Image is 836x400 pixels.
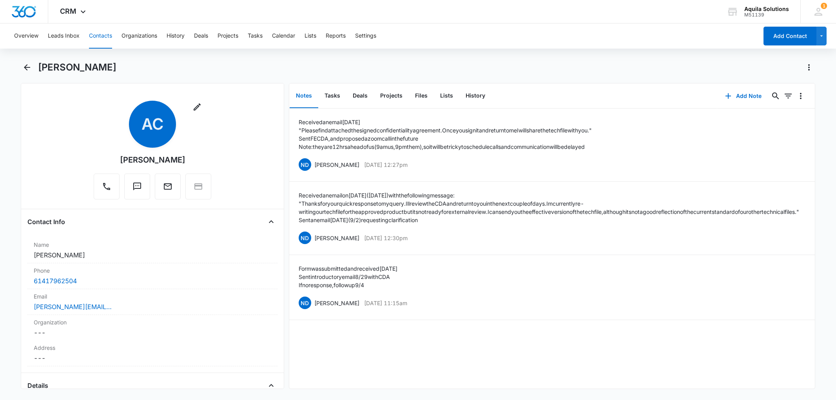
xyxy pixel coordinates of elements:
button: Back [21,61,33,74]
button: Projects [218,24,238,49]
dd: [PERSON_NAME] [34,250,271,260]
p: "Please find attached the signed confidentiality agreement. Once you sign it and return to me I w... [299,126,592,134]
div: [PERSON_NAME] [120,154,185,166]
p: Received an email [DATE] [299,118,592,126]
h4: Details [27,381,48,390]
button: Text [124,174,150,199]
button: Close [265,215,277,228]
button: Notes [290,84,318,108]
span: 1 [821,3,827,9]
span: AC [129,101,176,148]
span: ND [299,232,311,244]
div: Address--- [27,340,277,366]
p: [DATE] 12:27pm [364,161,408,169]
label: Address [34,344,271,352]
div: Name[PERSON_NAME] [27,237,277,263]
p: [PERSON_NAME] [314,161,359,169]
span: ND [299,297,311,309]
p: [DATE] 11:15am [364,299,407,307]
button: Contacts [89,24,112,49]
div: notifications count [821,3,827,9]
button: Add Note [717,87,769,105]
p: Sent an email [DATE] (9/2) requesting clarification [299,216,805,224]
p: [DATE] 12:30pm [364,234,408,242]
p: Note: they are 12 hrs ahead of us (9 am us, 9 pm them), so it will be tricky to schedule calls an... [299,143,592,151]
button: Tasks [318,84,346,108]
div: account id [744,12,789,18]
p: "Thanks for your quick response to my query. Ill review the CDA and return to you in the next cou... [299,199,805,216]
button: History [167,24,185,49]
button: History [459,84,491,108]
button: Call [94,174,120,199]
dd: --- [34,328,271,337]
label: Organization [34,318,271,326]
button: Files [409,84,434,108]
button: Calendar [272,24,295,49]
button: Add Contact [763,27,816,45]
p: [PERSON_NAME] [314,299,359,307]
button: Email [155,174,181,199]
label: Email [34,292,271,300]
a: 61417962504 [34,276,77,286]
h4: Contact Info [27,217,65,226]
a: Text [124,186,150,192]
a: Email [155,186,181,192]
button: Close [265,379,277,392]
button: Search... [769,90,782,102]
button: Organizations [122,24,157,49]
p: If no response, follow up 9/4 [299,281,397,289]
button: Reports [326,24,346,49]
button: Deals [346,84,374,108]
div: Organization--- [27,315,277,340]
p: Received an email on [DATE] ([DATE]) with the following message: [299,191,805,199]
label: Phone [34,266,271,275]
button: Settings [355,24,376,49]
button: Leads Inbox [48,24,80,49]
button: Overview [14,24,38,49]
button: Tasks [248,24,263,49]
p: Sent FE CDA, and proposed a zoom call in the future [299,134,592,143]
span: CRM [60,7,76,15]
div: account name [744,6,789,12]
p: [PERSON_NAME] [314,234,359,242]
a: Call [94,186,120,192]
button: Actions [803,61,815,74]
p: Sent introductory email 8/29 with CDA [299,273,397,281]
button: Overflow Menu [794,90,807,102]
button: Filters [782,90,794,102]
h1: [PERSON_NAME] [38,62,116,73]
button: Lists [305,24,316,49]
label: Name [34,241,271,249]
div: Phone61417962504 [27,263,277,289]
button: Lists [434,84,459,108]
a: [PERSON_NAME][EMAIL_ADDRESS][PERSON_NAME][DOMAIN_NAME] [34,302,112,311]
button: Deals [194,24,208,49]
span: ND [299,158,311,171]
dd: --- [34,353,271,363]
button: Projects [374,84,409,108]
p: Form was submitted and received [DATE] [299,264,397,273]
div: Email[PERSON_NAME][EMAIL_ADDRESS][PERSON_NAME][DOMAIN_NAME] [27,289,277,315]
